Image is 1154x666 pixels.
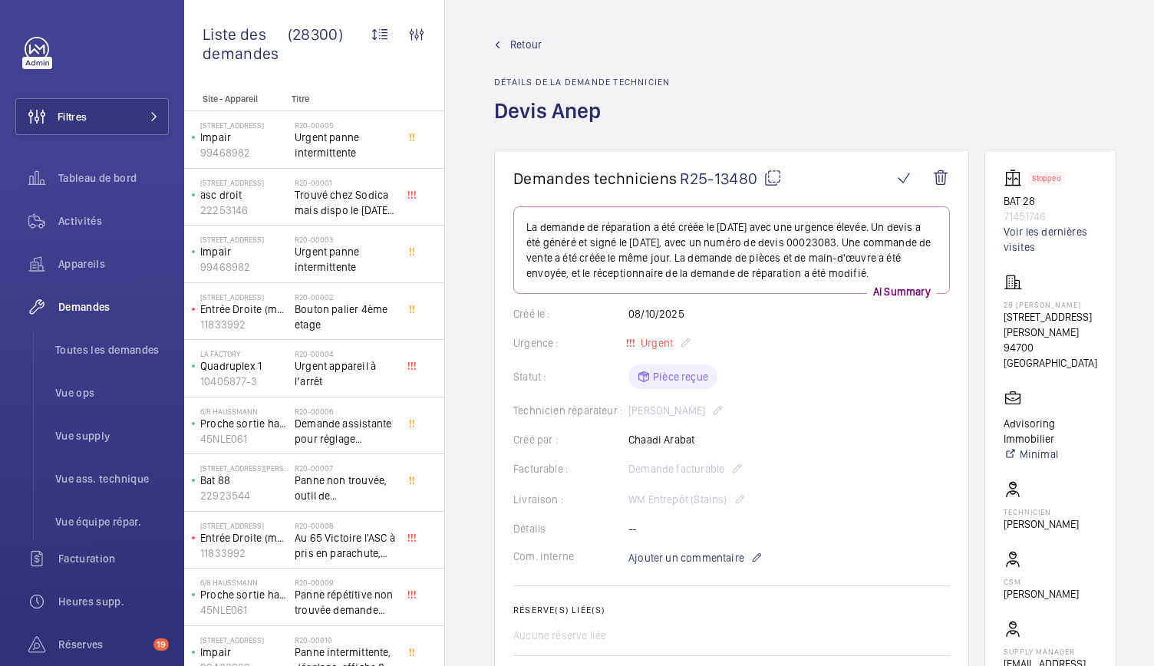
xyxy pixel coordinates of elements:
[1004,586,1079,602] p: [PERSON_NAME]
[200,374,288,389] p: 10405877-3
[526,219,937,281] p: La demande de réparation a été créée le [DATE] avec une urgence élevée. Un devis a été généré et ...
[510,37,542,52] span: Retour
[200,407,288,416] p: 6/8 Haussmann
[295,416,396,447] span: Demande assistante pour réglage d'opérateurs porte cabine double accès
[628,550,744,565] span: Ajouter un commentaire
[494,77,670,87] h2: Détails de la demande technicien
[292,94,393,104] p: Titre
[55,514,169,529] span: Vue équipe répar.
[200,463,288,473] p: [STREET_ADDRESS][PERSON_NAME]
[184,94,285,104] p: Site - Appareil
[58,594,169,609] span: Heures supp.
[200,521,288,530] p: [STREET_ADDRESS]
[295,187,396,218] span: Trouvé chez Sodica mais dispo le [DATE] [URL][DOMAIN_NAME]
[1004,507,1079,516] p: Technicien
[200,292,288,302] p: [STREET_ADDRESS]
[1004,447,1097,462] a: Minimal
[58,213,169,229] span: Activités
[295,178,396,187] h2: R20-00001
[200,187,288,203] p: asc droit
[295,530,396,561] span: Au 65 Victoire l'ASC à pris en parachute, toutes les sécu coupé, il est au 3 ème, asc sans machin...
[1004,340,1097,371] p: 94700 [GEOGRAPHIC_DATA]
[200,587,288,602] p: Proche sortie hall Pelletier
[200,546,288,561] p: 11833992
[55,428,169,443] span: Vue supply
[200,578,288,587] p: 6/8 Haussmann
[200,317,288,332] p: 11833992
[200,473,288,488] p: Bat 88
[1032,176,1061,181] p: Stopped
[200,302,288,317] p: Entrée Droite (monte-charge)
[200,120,288,130] p: [STREET_ADDRESS]
[295,130,396,160] span: Urgent panne intermittente
[200,431,288,447] p: 45NLE061
[295,302,396,332] span: Bouton palier 4ème etage
[1004,647,1097,656] p: Supply manager
[200,244,288,259] p: Impair
[680,169,782,188] span: R25-13480
[200,259,288,275] p: 99468982
[494,97,670,150] h1: Devis Anep
[58,551,169,566] span: Facturation
[58,109,87,124] span: Filtres
[15,98,169,135] button: Filtres
[295,235,396,244] h2: R20-00003
[58,170,169,186] span: Tableau de bord
[200,602,288,618] p: 45NLE061
[1004,577,1079,586] p: CSM
[295,349,396,358] h2: R20-00004
[1004,209,1097,224] p: 71451746
[55,342,169,358] span: Toutes les demandes
[200,130,288,145] p: Impair
[295,463,396,473] h2: R20-00007
[200,349,288,358] p: La Factory
[295,292,396,302] h2: R20-00002
[200,203,288,218] p: 22253146
[58,299,169,315] span: Demandes
[1004,224,1097,255] a: Voir les dernières visites
[200,635,288,645] p: [STREET_ADDRESS]
[295,244,396,275] span: Urgent panne intermittente
[1004,193,1097,209] p: BAT 28
[295,578,396,587] h2: R20-00009
[200,178,288,187] p: [STREET_ADDRESS]
[1004,169,1028,187] img: elevator.svg
[513,605,950,615] h2: Réserve(s) liée(s)
[295,587,396,618] span: Panne répétitive non trouvée demande assistance expert technique
[203,25,288,63] span: Liste des demandes
[1004,416,1097,447] p: Advisoring Immobilier
[513,169,677,188] span: Demandes techniciens
[200,488,288,503] p: 22923544
[200,145,288,160] p: 99468982
[295,358,396,389] span: Urgent appareil à l’arrêt
[55,385,169,401] span: Vue ops
[1004,300,1097,309] p: 28 [PERSON_NAME]
[295,120,396,130] h2: R20-00005
[200,235,288,244] p: [STREET_ADDRESS]
[295,473,396,503] span: Panne non trouvée, outil de déverouillouge impératif pour le diagnostic
[295,521,396,530] h2: R20-00008
[58,256,169,272] span: Appareils
[867,284,937,299] p: AI Summary
[55,471,169,486] span: Vue ass. technique
[200,358,288,374] p: Quadruplex 1
[200,645,288,660] p: Impair
[295,407,396,416] h2: R20-00006
[58,637,147,652] span: Réserves
[153,638,169,651] span: 19
[1004,309,1097,340] p: [STREET_ADDRESS][PERSON_NAME]
[200,530,288,546] p: Entrée Droite (monte-charge)
[1004,516,1079,532] p: [PERSON_NAME]
[295,635,396,645] h2: R20-00010
[200,416,288,431] p: Proche sortie hall Pelletier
